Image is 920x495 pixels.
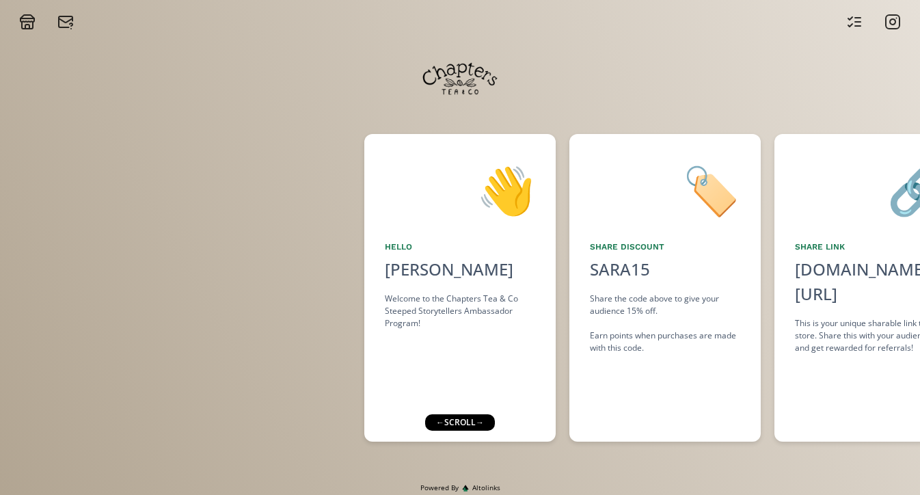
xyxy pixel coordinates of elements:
div: Share Discount [590,241,740,253]
img: f9R4t3NEChck [422,41,498,116]
div: Share the code above to give your audience 15% off. Earn points when purchases are made with this... [590,293,740,354]
div: Welcome to the Chapters Tea & Co Steeped Storytellers Ambassador Program! [385,293,535,330]
span: Powered By [420,483,459,493]
div: 👋 [385,155,535,224]
div: Hello [385,241,535,253]
span: Altolinks [472,483,500,493]
div: 🏷️ [590,155,740,224]
div: ← scroll → [425,414,495,431]
img: favicon-32x32.png [462,485,469,492]
div: [PERSON_NAME] [385,257,535,282]
div: SARA15 [590,257,650,282]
